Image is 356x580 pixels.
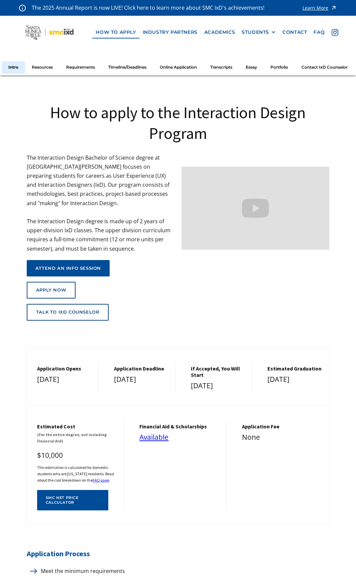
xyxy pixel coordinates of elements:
[242,29,276,35] div: STUDENTS
[139,432,168,442] a: Available
[27,548,329,560] h5: Application Process
[37,449,117,462] div: $10,000
[267,374,322,386] div: [DATE]
[35,266,101,271] div: attend an info session
[201,26,238,38] a: Academics
[60,61,102,74] a: Requirements
[330,3,337,12] img: icon - arrow - alert
[93,478,109,483] a: FAQ page
[191,365,245,378] h5: If Accepted, You Will Start
[102,61,153,74] a: Timeline/Deadlines
[37,374,92,386] div: [DATE]
[139,423,219,430] h5: financial aid & Scholarships
[239,61,264,74] a: Essay
[27,260,110,277] a: attend an info session
[36,287,66,293] div: Apply Now
[32,3,265,12] p: The 2025 Annual Report is now LIVE! Click here to learn more about SMC IxD's achievements!
[27,304,109,321] a: talk to ixd counselor
[37,431,117,444] h6: (For the entire degree, not including Financial Aid)
[303,3,337,12] a: Learn More
[92,26,139,38] a: how to apply
[37,423,117,430] h5: Estimated cost
[27,282,76,299] a: Apply Now
[27,153,175,253] p: The Interaction Design Bachelor of Science degree at [GEOGRAPHIC_DATA][PERSON_NAME] focuses on pr...
[114,374,168,386] div: [DATE]
[279,26,310,38] a: contact
[2,61,25,74] a: Intro
[310,26,328,38] a: faq
[267,365,322,372] h5: estimated graduation
[204,61,239,74] a: Transcripts
[182,167,330,250] iframe: Design your future with a Bachelor's Degree in Interaction Design from Santa Monica College
[191,380,245,392] div: [DATE]
[37,365,92,372] h5: Application Opens
[25,25,74,39] img: Santa Monica College - SMC IxD logo
[295,61,354,74] a: Contact IxD Counselor
[139,26,201,38] a: industry partners
[25,61,60,74] a: Resources
[37,567,125,576] p: Meet the minimum requirements
[37,464,117,484] h6: This estimation is calculated for domestic students who are [US_STATE] residents. Read about the ...
[242,29,269,35] div: STUDENTS
[114,365,168,372] h5: Application Deadline
[46,496,100,504] div: SMC net price calculator
[19,4,26,11] img: icon - information - alert
[153,61,204,74] a: Online Application
[36,310,100,315] div: talk to ixd counselor
[332,29,338,36] img: icon - instagram
[242,431,322,443] div: None
[242,423,322,430] h5: Application Fee
[303,6,328,10] div: Learn More
[37,490,108,510] a: SMC net price calculator
[264,61,295,74] a: Portfolio
[27,102,329,144] h1: How to apply to the Interaction Design Program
